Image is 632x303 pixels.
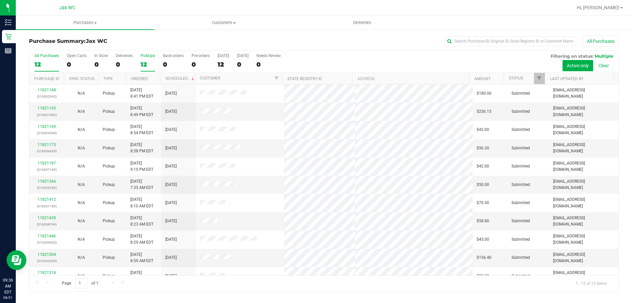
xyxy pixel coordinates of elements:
span: [EMAIL_ADDRESS][DOMAIN_NAME] [553,197,615,209]
span: $50.00 [477,182,489,188]
div: 0 [116,61,133,68]
span: Not Applicable [78,237,85,242]
span: Pickup [103,218,115,224]
span: $58.80 [477,218,489,224]
span: $45.00 [477,236,489,243]
span: Jax WC [59,5,75,11]
div: Open Carts [67,53,87,58]
span: [DATE] 8:49 PM EDT [130,105,153,118]
span: [DATE] [165,145,177,151]
span: Submitted [512,145,530,151]
span: Not Applicable [78,127,85,132]
p: (316304508) [33,130,60,136]
span: [EMAIL_ADDRESS][DOMAIN_NAME] [553,252,615,264]
p: (316335239) [33,185,60,191]
a: Filter [271,73,282,84]
span: Not Applicable [78,219,85,223]
div: 0 [67,61,87,68]
div: In Store [94,53,108,58]
span: Not Applicable [78,109,85,114]
span: $42.00 [477,127,489,133]
a: 11821366 [38,179,56,184]
span: Submitted [512,218,530,224]
span: $156.40 [477,255,491,261]
div: 0 [256,61,281,68]
p: (316302543) [33,93,60,100]
div: All Purchases [35,53,59,58]
button: Active only [563,60,593,71]
span: Submitted [512,182,530,188]
th: Address [352,73,469,84]
span: Pickup [103,255,115,261]
span: $80.00 [477,273,489,279]
a: Purchases [16,16,154,30]
span: [DATE] 9:01 AM EDT [130,270,153,282]
div: Needs Review [256,53,281,58]
span: $56.30 [477,145,489,151]
span: Not Applicable [78,182,85,187]
div: [DATE] [218,53,229,58]
span: Not Applicable [78,255,85,260]
inline-svg: Inventory [5,19,12,26]
button: Clear [594,60,613,71]
p: (316338744) [33,221,60,227]
span: Not Applicable [78,164,85,168]
a: Status [509,76,523,80]
div: PickUps [141,53,155,58]
a: 11821446 [38,234,56,238]
span: Page of 1 [56,278,104,288]
a: Sync Status [69,76,94,81]
span: Pickup [103,108,115,115]
button: N/A [78,200,85,206]
p: (316301460) [33,112,60,118]
span: $70.50 [477,200,489,206]
div: 0 [192,61,210,68]
span: Submitted [512,127,530,133]
a: 11821504 [38,252,56,257]
span: [EMAIL_ADDRESS][DOMAIN_NAME] [553,215,615,227]
span: Submitted [512,255,530,261]
button: N/A [78,145,85,151]
span: Not Applicable [78,200,85,205]
span: $42.00 [477,163,489,169]
div: 12 [35,61,59,68]
span: [DATE] 8:29 AM EDT [130,233,153,246]
input: 1 [75,278,87,288]
a: 11821165 [38,106,56,110]
span: [DATE] [165,182,177,188]
span: [DATE] [165,255,177,261]
span: [DATE] [165,90,177,97]
span: [EMAIL_ADDRESS][DOMAIN_NAME] [553,142,615,154]
div: Deliveries [116,53,133,58]
span: $180.00 [477,90,491,97]
p: 08/21 [3,295,13,300]
button: N/A [78,273,85,279]
span: [DATE] [165,236,177,243]
span: [EMAIL_ADDRESS][DOMAIN_NAME] [553,233,615,246]
button: N/A [78,127,85,133]
p: (316342059) [33,258,60,264]
p: 09:36 AM EDT [3,277,13,295]
div: 0 [94,61,108,68]
a: Deliveries [293,16,432,30]
span: Purchases [16,20,154,26]
span: Jax WC [86,38,107,44]
div: 12 [141,61,155,68]
span: [DATE] [165,200,177,206]
span: Pickup [103,182,115,188]
span: Pickup [103,200,115,206]
h3: Purchase Summary: [29,38,225,44]
span: [EMAIL_ADDRESS][DOMAIN_NAME] [553,270,615,282]
span: [EMAIL_ADDRESS][DOMAIN_NAME] [553,105,615,118]
span: Not Applicable [78,91,85,96]
a: 11821187 [38,161,56,166]
span: [DATE] [165,108,177,115]
button: N/A [78,236,85,243]
a: Purchase ID [34,76,59,81]
span: [DATE] [165,127,177,133]
button: All Purchases [583,36,619,47]
button: N/A [78,182,85,188]
span: [DATE] [165,218,177,224]
span: Not Applicable [78,274,85,278]
a: Scheduled [166,76,196,81]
